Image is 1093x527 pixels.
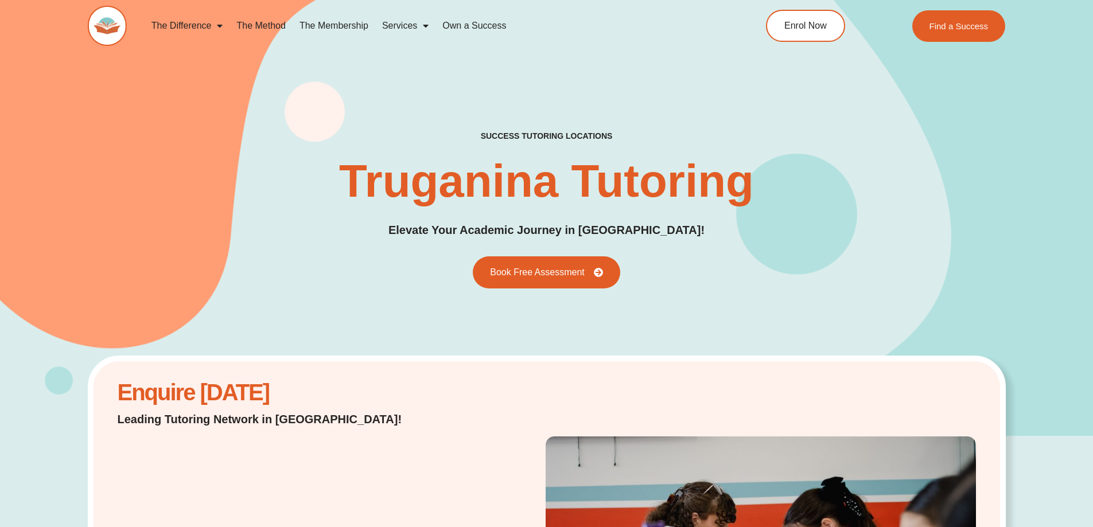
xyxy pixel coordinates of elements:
[481,131,613,141] h2: success tutoring locations
[118,411,431,427] p: Leading Tutoring Network in [GEOGRAPHIC_DATA]!
[435,13,513,39] a: Own a Success
[784,21,827,30] span: Enrol Now
[118,385,431,400] h2: Enquire [DATE]
[766,10,845,42] a: Enrol Now
[230,13,292,39] a: The Method
[145,13,714,39] nav: Menu
[490,268,585,277] span: Book Free Assessment
[473,256,620,288] a: Book Free Assessment
[929,22,989,30] span: Find a Success
[912,10,1006,42] a: Find a Success
[388,221,705,239] p: Elevate Your Academic Journey in [GEOGRAPHIC_DATA]!
[293,13,375,39] a: The Membership
[375,13,435,39] a: Services
[145,13,230,39] a: The Difference
[339,158,754,204] h1: Truganina Tutoring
